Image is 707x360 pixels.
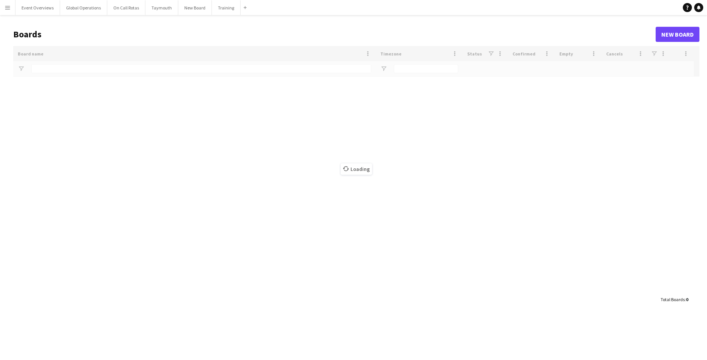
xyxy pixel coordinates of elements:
[145,0,178,15] button: Taymouth
[656,27,699,42] a: New Board
[341,163,372,175] span: Loading
[661,292,688,307] div: :
[15,0,60,15] button: Event Overviews
[178,0,212,15] button: New Board
[661,297,685,302] span: Total Boards
[60,0,107,15] button: Global Operations
[686,297,688,302] span: 0
[212,0,241,15] button: Training
[107,0,145,15] button: On Call Rotas
[13,29,656,40] h1: Boards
